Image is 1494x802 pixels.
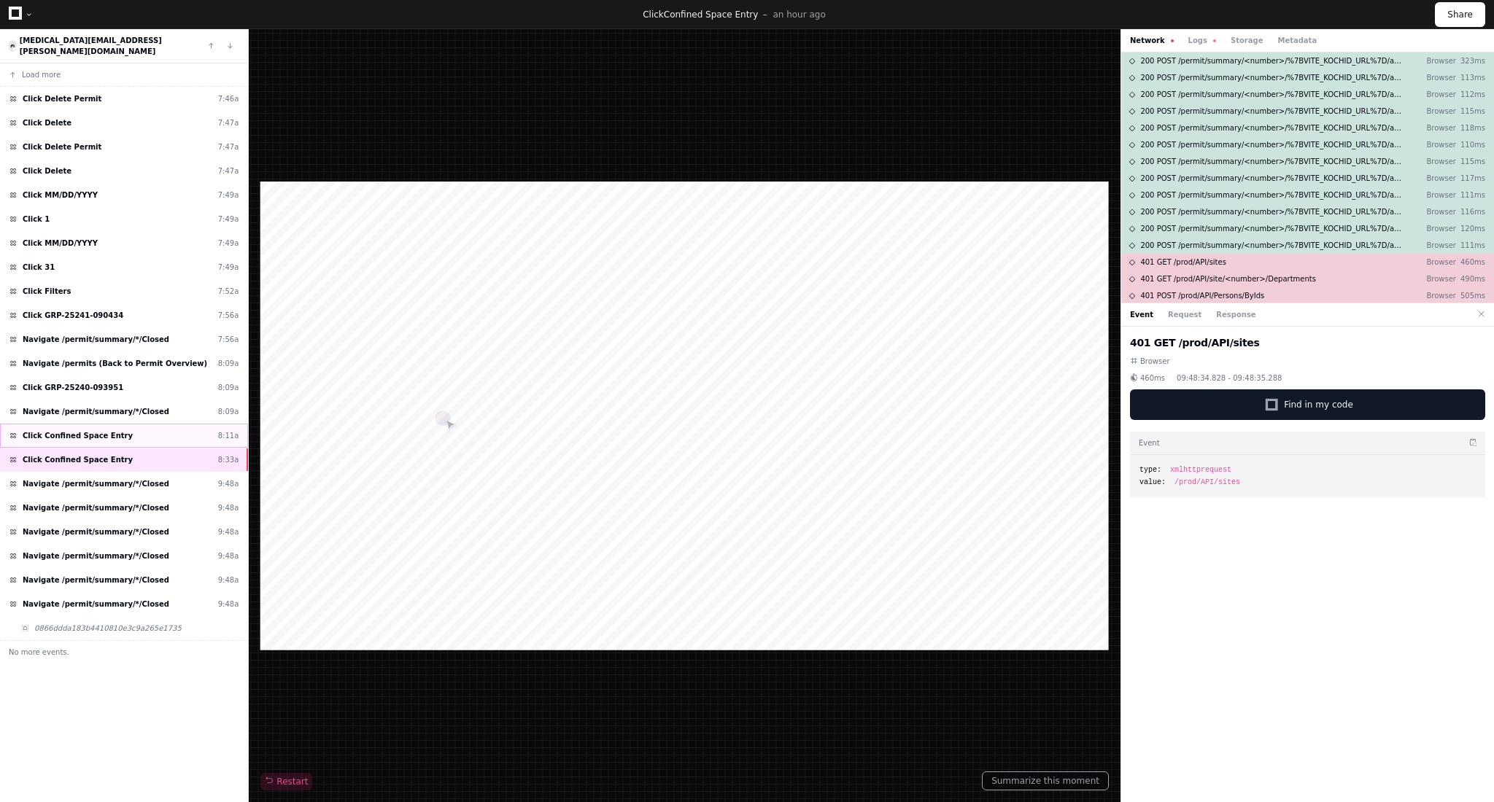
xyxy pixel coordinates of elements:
span: Click Delete [23,117,71,128]
button: Network [1130,35,1174,46]
p: Browser [1415,156,1456,167]
button: Event [1130,309,1153,320]
div: 7:47a [218,141,239,152]
p: Browser [1415,55,1456,66]
p: 323ms [1456,55,1485,66]
div: 8:09a [218,406,239,417]
div: 8:33a [218,454,239,465]
p: an hour ago [773,9,825,20]
span: Navigate /permit/summary/*/Closed [23,526,169,537]
p: 115ms [1456,106,1485,117]
span: Navigate /permits (Back to Permit Overview) [23,358,207,369]
span: 200 POST /permit/summary/<number>/%7BVITE_KOCHID_URL%7D/as/token.oauth2 [1140,139,1404,150]
p: Browser [1415,173,1456,184]
span: 460ms [1140,373,1165,384]
span: 401 GET /prod/API/site/<number>/Departments [1140,273,1316,284]
span: value: [1139,477,1166,488]
span: Navigate /permit/summary/*/Closed [23,502,169,513]
span: 200 POST /permit/summary/<number>/%7BVITE_KOCHID_URL%7D/as/token.oauth2 [1140,55,1404,66]
p: Browser [1415,206,1456,217]
span: Click GRP-25241-090434 [23,310,123,321]
span: Navigate /permit/summary/*/Closed [23,406,169,417]
h3: Event [1139,437,1160,448]
span: Browser [1140,356,1170,367]
p: Browser [1415,240,1456,251]
span: 09:48:34.828 - 09:48:35.288 [1177,373,1282,384]
button: Find in my code [1130,389,1485,420]
span: Navigate /permit/summary/*/Closed [23,478,169,489]
p: Browser [1415,273,1456,284]
div: 9:48a [218,575,239,585]
span: 0866ddda183b4410810e3c9a265e1735 [34,623,182,634]
p: 112ms [1456,89,1485,100]
button: Metadata [1277,35,1317,46]
p: 120ms [1456,223,1485,234]
div: 7:49a [218,190,239,200]
span: Click Filters [23,286,71,297]
div: 9:48a [218,502,239,513]
div: 9:48a [218,550,239,561]
button: Storage [1231,35,1263,46]
span: Click Delete [23,166,71,176]
span: 200 POST /permit/summary/<number>/%7BVITE_KOCHID_URL%7D/as/token.oauth2 [1140,173,1404,184]
span: Click Confined Space Entry [23,454,133,465]
p: 111ms [1456,240,1485,251]
span: Click Delete Permit [23,93,101,104]
div: 7:47a [218,166,239,176]
span: 200 POST /permit/summary/<number>/%7BVITE_KOCHID_URL%7D/as/token.oauth2 [1140,89,1404,100]
p: 115ms [1456,156,1485,167]
span: type: [1139,464,1161,475]
a: [MEDICAL_DATA][EMAIL_ADDRESS][PERSON_NAME][DOMAIN_NAME] [20,36,162,55]
div: 7:56a [218,334,239,345]
span: /prod/API/sites [1174,477,1240,488]
span: 200 POST /permit/summary/<number>/%7BVITE_KOCHID_URL%7D/as/token.oauth2 [1140,240,1404,251]
span: Restart [265,776,308,787]
span: 200 POST /permit/summary/<number>/%7BVITE_KOCHID_URL%7D/as/token.oauth2 [1140,223,1404,234]
button: Request [1168,309,1201,320]
div: 8:11a [218,430,239,441]
span: 200 POST /permit/summary/<number>/%7BVITE_KOCHID_URL%7D/as/token.oauth2 [1140,122,1404,133]
p: 113ms [1456,72,1485,83]
p: Browser [1415,72,1456,83]
span: Click MM/DD/YYYY [23,190,98,200]
span: xmlhttprequest [1170,464,1231,475]
span: 200 POST /permit/summary/<number>/%7BVITE_KOCHID_URL%7D/as/token.oauth2 [1140,106,1404,117]
p: 460ms [1456,257,1485,268]
p: 118ms [1456,122,1485,133]
div: 8:09a [218,382,239,393]
span: Click [643,9,664,20]
span: Click GRP-25240-093951 [23,382,123,393]
span: 200 POST /permit/summary/<number>/%7BVITE_KOCHID_URL%7D/as/token.oauth2 [1140,190,1404,200]
p: Browser [1415,122,1456,133]
div: 7:49a [218,214,239,225]
div: 7:47a [218,117,239,128]
span: 200 POST /permit/summary/<number>/%7BVITE_KOCHID_URL%7D/as/token.oauth2 [1140,72,1404,83]
p: Browser [1415,257,1456,268]
span: No more events. [9,647,69,658]
span: Click Delete Permit [23,141,101,152]
p: 505ms [1456,290,1485,301]
div: 7:56a [218,310,239,321]
div: 9:48a [218,599,239,610]
button: Share [1435,2,1485,27]
div: 9:48a [218,478,239,489]
span: 401 GET /prod/API/sites [1140,257,1226,268]
button: Response [1216,309,1255,320]
button: Logs [1188,35,1216,46]
p: 111ms [1456,190,1485,200]
button: Restart [260,773,312,790]
p: Browser [1415,106,1456,117]
p: 116ms [1456,206,1485,217]
p: Browser [1415,139,1456,150]
p: 117ms [1456,173,1485,184]
span: Click Confined Space Entry [23,430,133,441]
span: Navigate /permit/summary/*/Closed [23,334,169,345]
p: Browser [1415,223,1456,234]
div: 8:09a [218,358,239,369]
span: Find in my code [1284,399,1353,410]
span: 200 POST /permit/summary/<number>/%7BVITE_KOCHID_URL%7D/as/token.oauth2 [1140,206,1404,217]
span: Click 1 [23,214,50,225]
span: Click 31 [23,262,55,273]
p: Browser [1415,290,1456,301]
